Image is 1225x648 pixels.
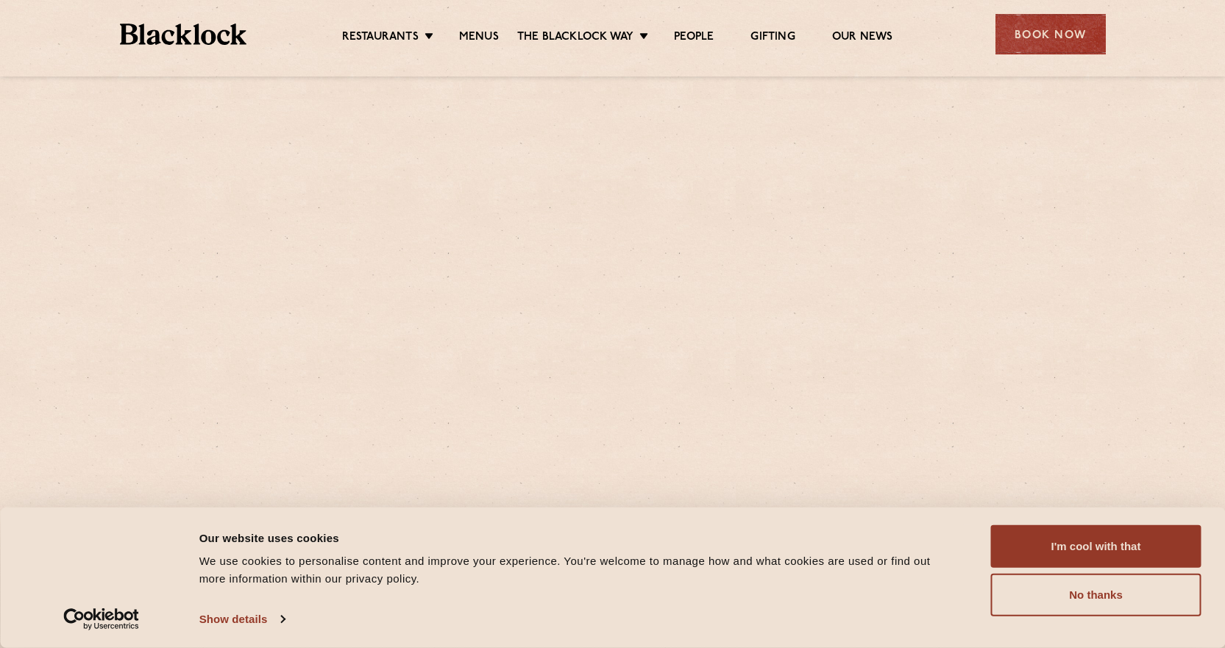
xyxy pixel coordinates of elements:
div: Book Now [995,14,1106,54]
a: Our News [832,30,893,46]
a: Menus [459,30,499,46]
button: No thanks [991,574,1201,616]
button: I'm cool with that [991,525,1201,568]
a: Restaurants [342,30,419,46]
img: BL_Textured_Logo-footer-cropped.svg [120,24,247,45]
div: Our website uses cookies [199,529,958,546]
a: The Blacklock Way [517,30,633,46]
a: People [674,30,714,46]
a: Show details [199,608,285,630]
a: Gifting [750,30,795,46]
div: We use cookies to personalise content and improve your experience. You're welcome to manage how a... [199,552,958,588]
a: Usercentrics Cookiebot - opens in a new window [37,608,166,630]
